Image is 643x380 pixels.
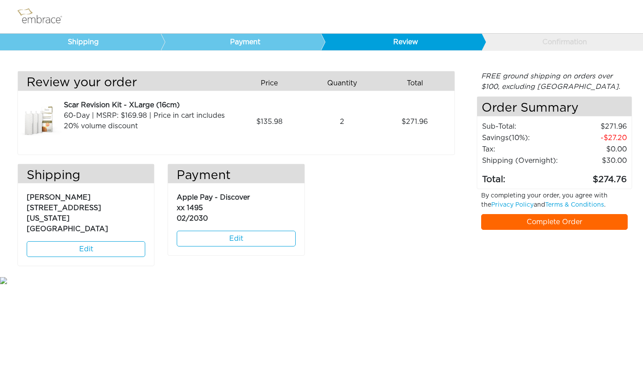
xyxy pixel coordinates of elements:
span: 135.98 [256,116,283,127]
img: 3dfb6d7a-8da9-11e7-b605-02e45ca4b85b.jpeg [18,100,62,144]
a: Edit [177,231,295,246]
h3: Review your order [18,76,230,91]
a: Privacy Policy [491,202,534,208]
a: Complete Order [481,214,628,230]
span: Quantity [327,78,357,88]
div: By completing your order, you agree with the and . [475,191,634,214]
td: 274.76 [562,166,627,186]
td: Savings : [482,132,562,144]
h4: Order Summary [477,97,632,116]
div: FREE ground shipping on orders over $100, excluding [GEOGRAPHIC_DATA]. [477,71,632,92]
a: Payment [161,34,321,50]
span: 02/2030 [177,215,208,222]
td: Tax: [482,144,562,155]
span: xx 1495 [177,204,203,211]
td: $30.00 [562,155,627,166]
td: Shipping (Overnight): [482,155,562,166]
span: 2 [340,116,344,127]
a: Terms & Conditions [545,202,604,208]
img: logo.png [15,6,72,28]
a: Review [321,34,482,50]
td: 27.20 [562,132,627,144]
h3: Shipping [18,169,154,183]
span: Apple Pay - Discover [177,194,250,201]
span: (10%) [509,134,528,141]
a: Confirmation [481,34,642,50]
td: Total: [482,166,562,186]
p: [PERSON_NAME] [STREET_ADDRESS] [US_STATE][GEOGRAPHIC_DATA] [27,188,145,234]
td: Sub-Total: [482,121,562,132]
div: Scar Revision Kit - XLarge (16cm) [64,100,230,110]
div: 60-Day | MSRP: $169.98 | Price in cart includes 20% volume discount [64,110,230,131]
a: Edit [27,241,145,257]
div: Total [382,76,454,91]
span: 271.96 [402,116,428,127]
div: Price [236,76,309,91]
h3: Payment [168,169,304,183]
td: 0.00 [562,144,627,155]
td: 271.96 [562,121,627,132]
